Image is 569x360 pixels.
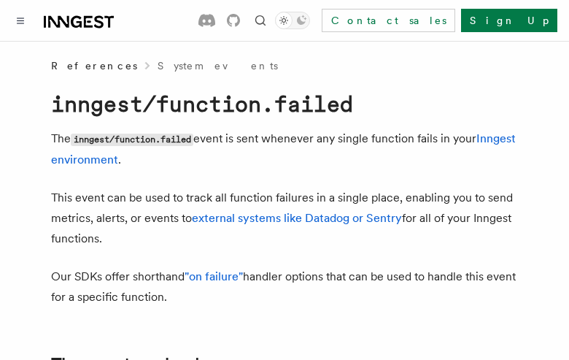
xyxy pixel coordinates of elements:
[158,58,278,73] a: System events
[51,267,518,307] p: Our SDKs offer shorthand handler options that can be used to handle this event for a specific fun...
[51,129,518,170] p: The event is sent whenever any single function fails in your .
[51,91,353,117] code: inngest/function.failed
[461,9,557,32] a: Sign Up
[275,12,310,29] button: Toggle dark mode
[51,58,137,73] span: References
[185,269,243,283] a: "on failure"
[252,12,269,29] button: Find something...
[192,211,402,225] a: external systems like Datadog or Sentry
[322,9,455,32] a: Contact sales
[12,12,29,29] button: Toggle navigation
[51,188,518,249] p: This event can be used to track all function failures in a single place, enabling you to send met...
[71,134,193,146] code: inngest/function.failed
